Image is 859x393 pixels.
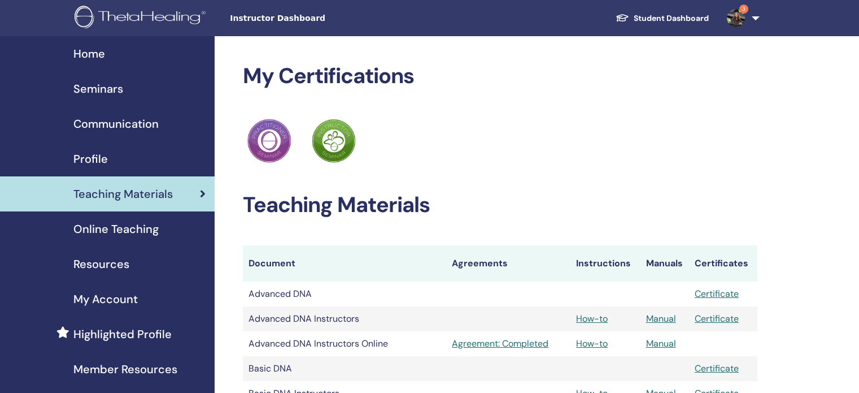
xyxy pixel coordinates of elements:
span: 3 [739,5,748,14]
a: Certificate [695,362,739,374]
td: Advanced DNA [243,282,446,306]
th: Instructions [570,245,640,282]
a: Certificate [695,313,739,325]
span: Profile [73,150,108,167]
th: Manuals [640,245,689,282]
td: Advanced DNA Instructors [243,306,446,331]
img: Practitioner [312,119,356,163]
td: Advanced DNA Instructors Online [243,331,446,356]
th: Certificates [689,245,757,282]
th: Agreements [446,245,570,282]
span: Communication [73,115,159,132]
a: Certificate [695,288,739,300]
span: Seminars [73,80,123,97]
span: Home [73,45,105,62]
span: Online Teaching [73,221,159,237]
a: Manual [646,313,676,325]
img: logo.png [75,6,210,31]
span: Resources [73,256,129,273]
span: Instructor Dashboard [230,12,399,24]
a: How-to [576,338,608,349]
a: How-to [576,313,608,325]
img: default.jpg [727,9,745,27]
h2: Teaching Materials [243,192,757,218]
a: Agreement: Completed [452,337,565,351]
span: My Account [73,291,138,308]
h2: My Certifications [243,63,757,89]
span: Highlighted Profile [73,326,172,343]
img: graduation-cap-white.svg [616,13,629,23]
td: Basic DNA [243,356,446,381]
img: Practitioner [247,119,291,163]
span: Member Resources [73,361,177,378]
a: Manual [646,338,676,349]
a: Student Dashboard [607,8,718,29]
span: Teaching Materials [73,185,173,202]
th: Document [243,245,446,282]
